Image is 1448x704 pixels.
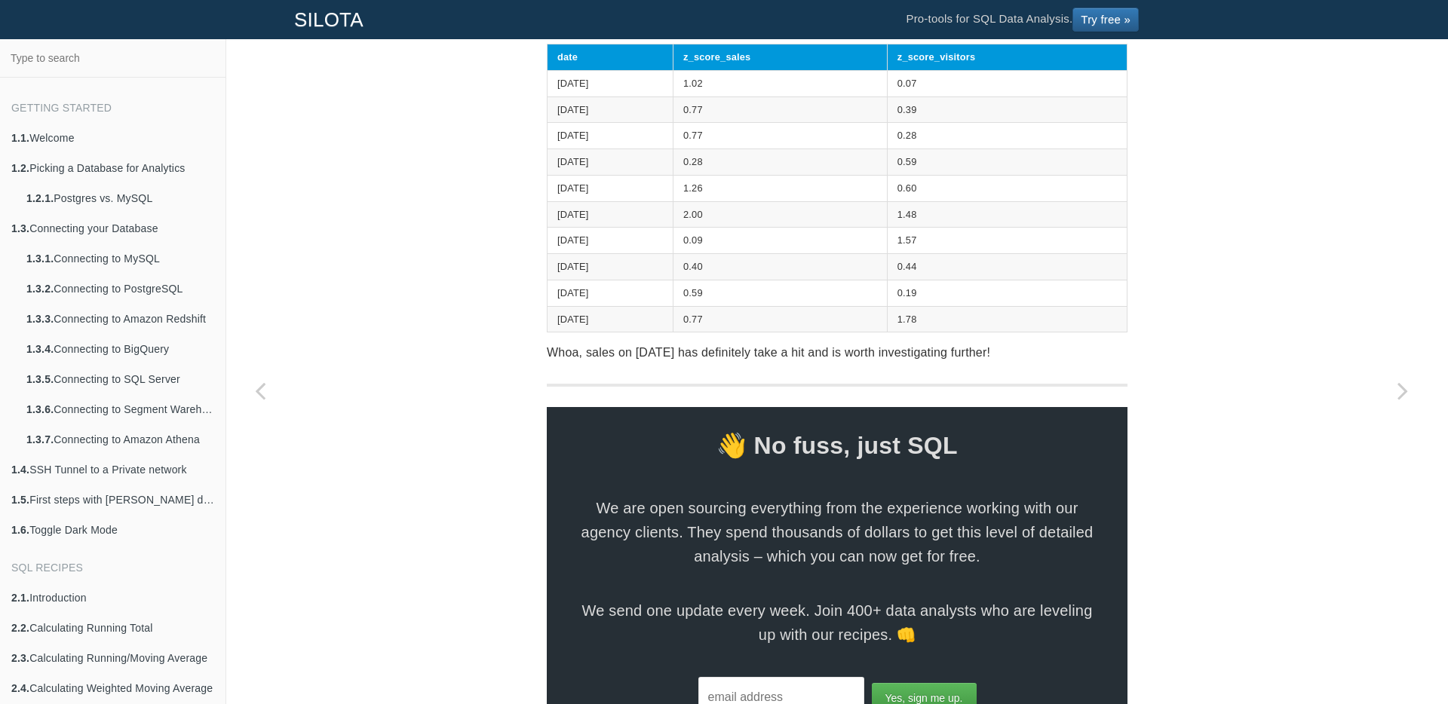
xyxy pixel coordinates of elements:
[673,70,888,96] td: 1.02
[548,44,673,71] th: date
[15,364,225,394] a: 1.3.5.Connecting to SQL Server
[15,334,225,364] a: 1.3.4.Connecting to BigQuery
[11,524,29,536] b: 1.6.
[887,123,1127,149] td: 0.28
[11,494,29,506] b: 1.5.
[548,228,673,254] td: [DATE]
[15,183,225,213] a: 1.2.1.Postgres vs. MySQL
[15,304,225,334] a: 1.3.3.Connecting to Amazon Redshift
[283,1,375,38] a: SILOTA
[15,274,225,304] a: 1.3.2.Connecting to PostgreSQL
[673,149,888,176] td: 0.28
[673,306,888,332] td: 0.77
[548,149,673,176] td: [DATE]
[226,77,294,704] a: Previous page: Calculating Top N items and Aggregating (sum) the remainder into
[11,652,29,664] b: 2.3.
[15,424,225,455] a: 1.3.7.Connecting to Amazon Athena
[887,70,1127,96] td: 0.07
[11,162,29,174] b: 1.2.
[26,313,54,325] b: 1.3.3.
[26,403,54,415] b: 1.3.6.
[891,1,1154,38] li: Pro-tools for SQL Data Analysis.
[1072,8,1139,32] a: Try free »
[887,149,1127,176] td: 0.59
[673,201,888,228] td: 2.00
[673,280,888,306] td: 0.59
[11,682,29,694] b: 2.4.
[887,228,1127,254] td: 1.57
[548,123,673,149] td: [DATE]
[11,622,29,634] b: 2.2.
[15,394,225,424] a: 1.3.6.Connecting to Segment Warehouse
[577,598,1097,647] span: We send one update every week. Join 400+ data analysts who are leveling up with our recipes. 👊
[548,175,673,201] td: [DATE]
[548,280,673,306] td: [DATE]
[548,306,673,332] td: [DATE]
[577,496,1097,568] span: We are open sourcing everything from the experience working with our agency clients. They spend t...
[887,44,1127,71] th: z_score_visitors
[887,175,1127,201] td: 0.60
[887,306,1127,332] td: 1.78
[673,175,888,201] td: 1.26
[548,70,673,96] td: [DATE]
[11,464,29,476] b: 1.4.
[887,96,1127,123] td: 0.39
[26,343,54,355] b: 1.3.4.
[673,44,888,71] th: z_score_sales
[548,201,673,228] td: [DATE]
[11,132,29,144] b: 1.1.
[887,201,1127,228] td: 1.48
[26,253,54,265] b: 1.3.1.
[1373,629,1430,686] iframe: Drift Widget Chat Controller
[26,283,54,295] b: 1.3.2.
[26,433,54,445] b: 1.3.7.
[26,192,54,204] b: 1.2.1.
[26,373,54,385] b: 1.3.5.
[1369,77,1437,704] a: Next page: Calculating Linear Regression Coefficients
[547,342,1127,363] p: Whoa, sales on [DATE] has definitely take a hit and is worth investigating further!
[673,96,888,123] td: 0.77
[547,425,1127,466] span: 👋 No fuss, just SQL
[548,254,673,280] td: [DATE]
[673,123,888,149] td: 0.77
[11,222,29,234] b: 1.3.
[15,243,225,274] a: 1.3.1.Connecting to MySQL
[5,44,221,72] input: Type to search
[887,280,1127,306] td: 0.19
[11,592,29,604] b: 2.1.
[673,228,888,254] td: 0.09
[548,96,673,123] td: [DATE]
[673,254,888,280] td: 0.40
[887,254,1127,280] td: 0.44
